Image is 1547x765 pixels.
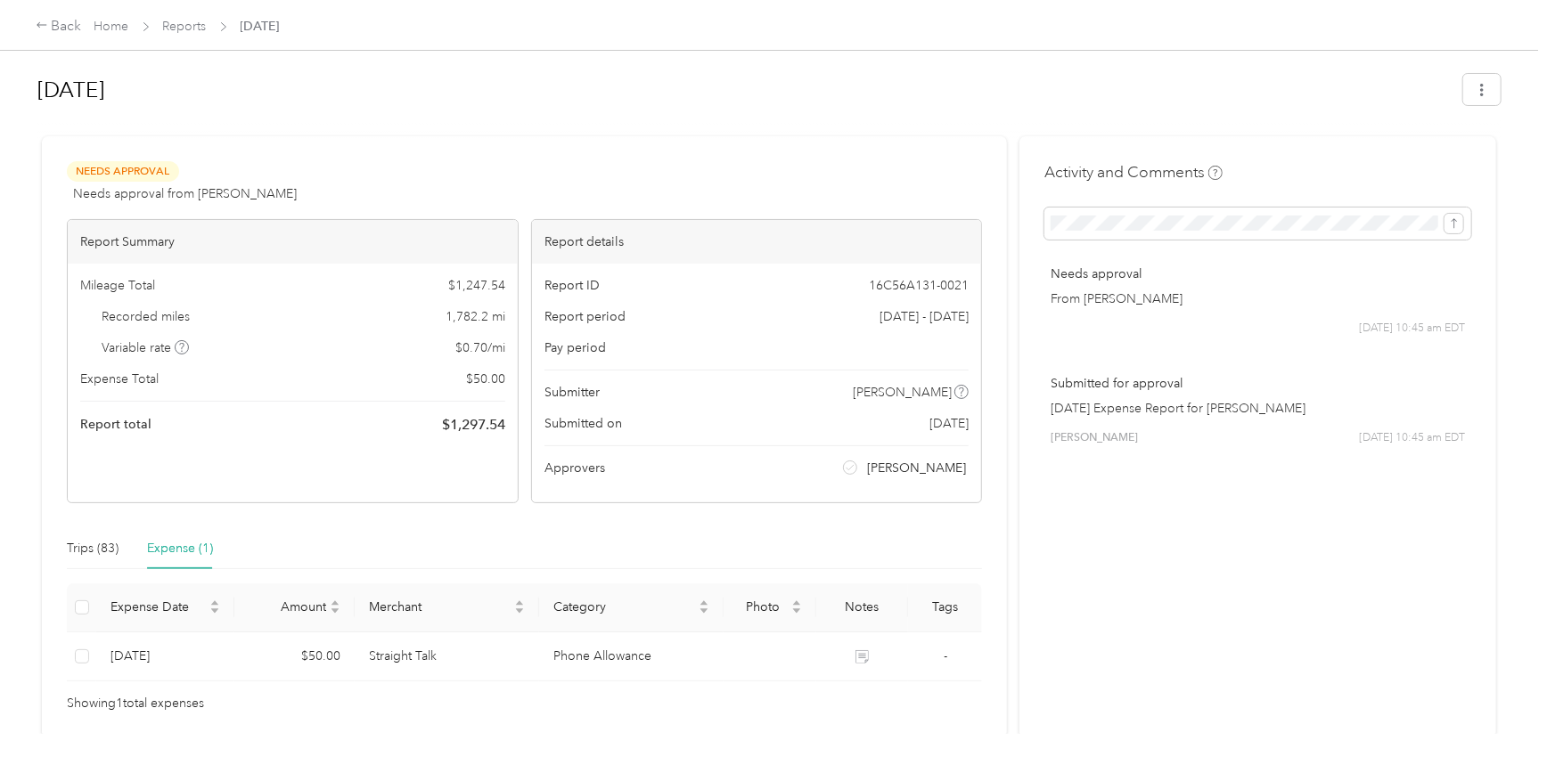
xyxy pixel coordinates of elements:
[455,338,505,357] span: $ 0.70 / mi
[80,415,151,434] span: Report total
[1051,430,1138,446] span: [PERSON_NAME]
[466,370,505,388] span: $ 50.00
[1447,665,1547,765] iframe: Everlance-gr Chat Button Frame
[330,598,340,608] span: caret-up
[448,276,505,295] span: $ 1,247.54
[80,276,155,295] span: Mileage Total
[544,276,600,295] span: Report ID
[539,583,724,632] th: Category
[514,606,525,616] span: caret-down
[355,632,539,681] td: Straight Talk
[68,220,518,264] div: Report Summary
[73,184,297,203] span: Needs approval from [PERSON_NAME]
[110,599,206,614] span: Expense Date
[147,539,213,558] div: Expense (1)
[355,583,539,632] th: Merchant
[67,539,119,558] div: Trips (83)
[544,414,622,433] span: Submitted on
[249,599,326,614] span: Amount
[1051,374,1465,393] p: Submitted for approval
[234,632,355,681] td: $50.00
[67,161,179,182] span: Needs Approval
[446,307,505,326] span: 1,782.2 mi
[699,598,709,608] span: caret-up
[944,648,947,663] span: -
[532,220,982,264] div: Report details
[94,19,129,34] a: Home
[442,414,505,435] span: $ 1,297.54
[544,459,605,477] span: Approvers
[724,583,816,632] th: Photo
[330,606,340,616] span: caret-down
[553,599,695,614] span: Category
[1051,399,1465,418] p: [DATE] Expense Report for [PERSON_NAME]
[908,632,982,681] td: -
[791,606,802,616] span: caret-down
[80,370,159,388] span: Expense Total
[539,632,724,681] td: Phone Allowance
[102,307,191,326] span: Recorded miles
[908,583,982,632] th: Tags
[791,598,802,608] span: caret-up
[867,459,966,477] span: [PERSON_NAME]
[544,338,606,357] span: Pay period
[369,599,511,614] span: Merchant
[1044,161,1223,183] h4: Activity and Comments
[37,69,1451,111] h1: Aug 2025
[853,383,952,402] span: [PERSON_NAME]
[241,17,280,36] span: [DATE]
[1051,289,1465,308] p: From [PERSON_NAME]
[209,598,220,608] span: caret-up
[96,632,234,681] td: 8-1-2025
[1359,321,1465,337] span: [DATE] 10:45 am EDT
[102,338,190,357] span: Variable rate
[544,383,600,402] span: Submitter
[922,599,968,614] div: Tags
[1359,430,1465,446] span: [DATE] 10:45 am EDT
[816,583,909,632] th: Notes
[869,276,969,295] span: 16C56A131-0021
[96,583,234,632] th: Expense Date
[234,583,355,632] th: Amount
[699,606,709,616] span: caret-down
[880,307,969,326] span: [DATE] - [DATE]
[209,606,220,616] span: caret-down
[514,598,525,608] span: caret-up
[544,307,626,326] span: Report period
[67,694,204,713] span: Showing 1 total expenses
[36,16,82,37] div: Back
[738,599,788,614] span: Photo
[1051,264,1465,283] p: Needs approval
[929,414,969,433] span: [DATE]
[163,19,207,34] a: Reports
